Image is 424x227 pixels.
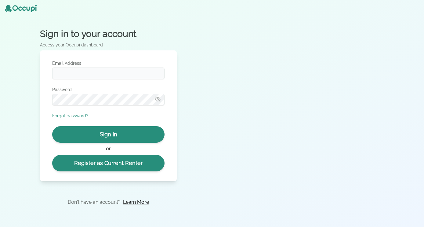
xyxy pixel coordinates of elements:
[103,145,114,152] span: or
[52,113,88,119] button: Forgot password?
[40,42,177,48] p: Access your Occupi dashboard
[52,60,165,66] label: Email Address
[52,86,165,93] label: Password
[52,155,165,171] a: Register as Current Renter
[123,199,149,206] a: Learn More
[40,28,177,39] h2: Sign in to your account
[68,199,121,206] p: Don't have an account?
[52,126,165,143] button: Sign In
